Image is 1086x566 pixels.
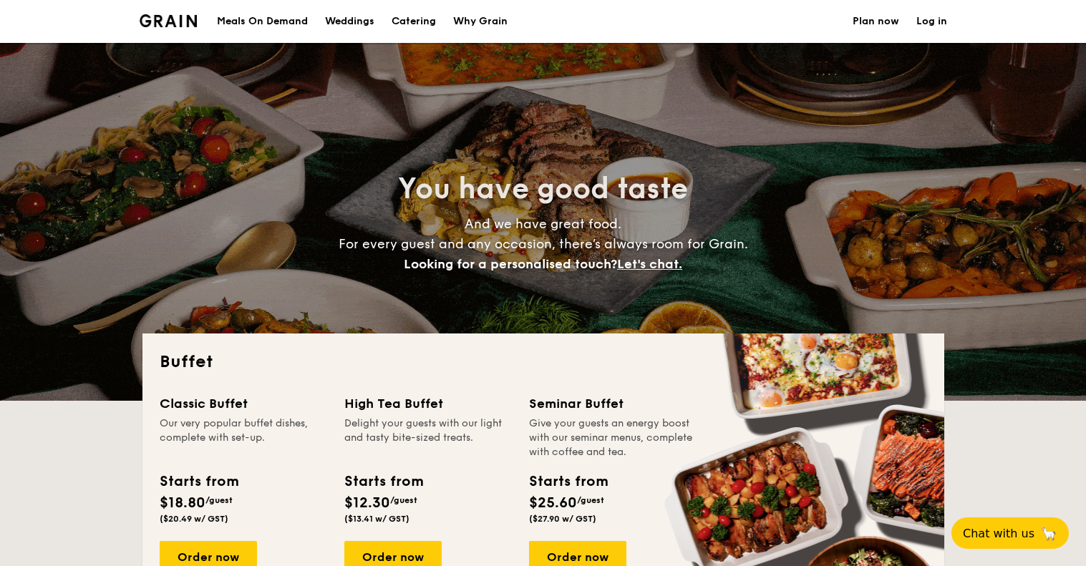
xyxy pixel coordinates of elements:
[390,495,417,505] span: /guest
[529,394,697,414] div: Seminar Buffet
[160,394,327,414] div: Classic Buffet
[140,14,198,27] a: Logotype
[617,256,682,272] span: Let's chat.
[160,471,238,492] div: Starts from
[339,216,748,272] span: And we have great food. For every guest and any occasion, there’s always room for Grain.
[404,256,617,272] span: Looking for a personalised touch?
[160,416,327,459] div: Our very popular buffet dishes, complete with set-up.
[577,495,604,505] span: /guest
[963,527,1034,540] span: Chat with us
[344,471,422,492] div: Starts from
[398,172,688,206] span: You have good taste
[1040,525,1057,542] span: 🦙
[529,416,697,459] div: Give your guests an energy boost with our seminar menus, complete with coffee and tea.
[344,394,512,414] div: High Tea Buffet
[529,514,596,524] span: ($27.90 w/ GST)
[344,494,390,512] span: $12.30
[205,495,233,505] span: /guest
[140,14,198,27] img: Grain
[529,494,577,512] span: $25.60
[529,471,607,492] div: Starts from
[344,514,409,524] span: ($13.41 w/ GST)
[160,494,205,512] span: $18.80
[160,514,228,524] span: ($20.49 w/ GST)
[951,517,1069,549] button: Chat with us🦙
[344,416,512,459] div: Delight your guests with our light and tasty bite-sized treats.
[160,351,927,374] h2: Buffet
